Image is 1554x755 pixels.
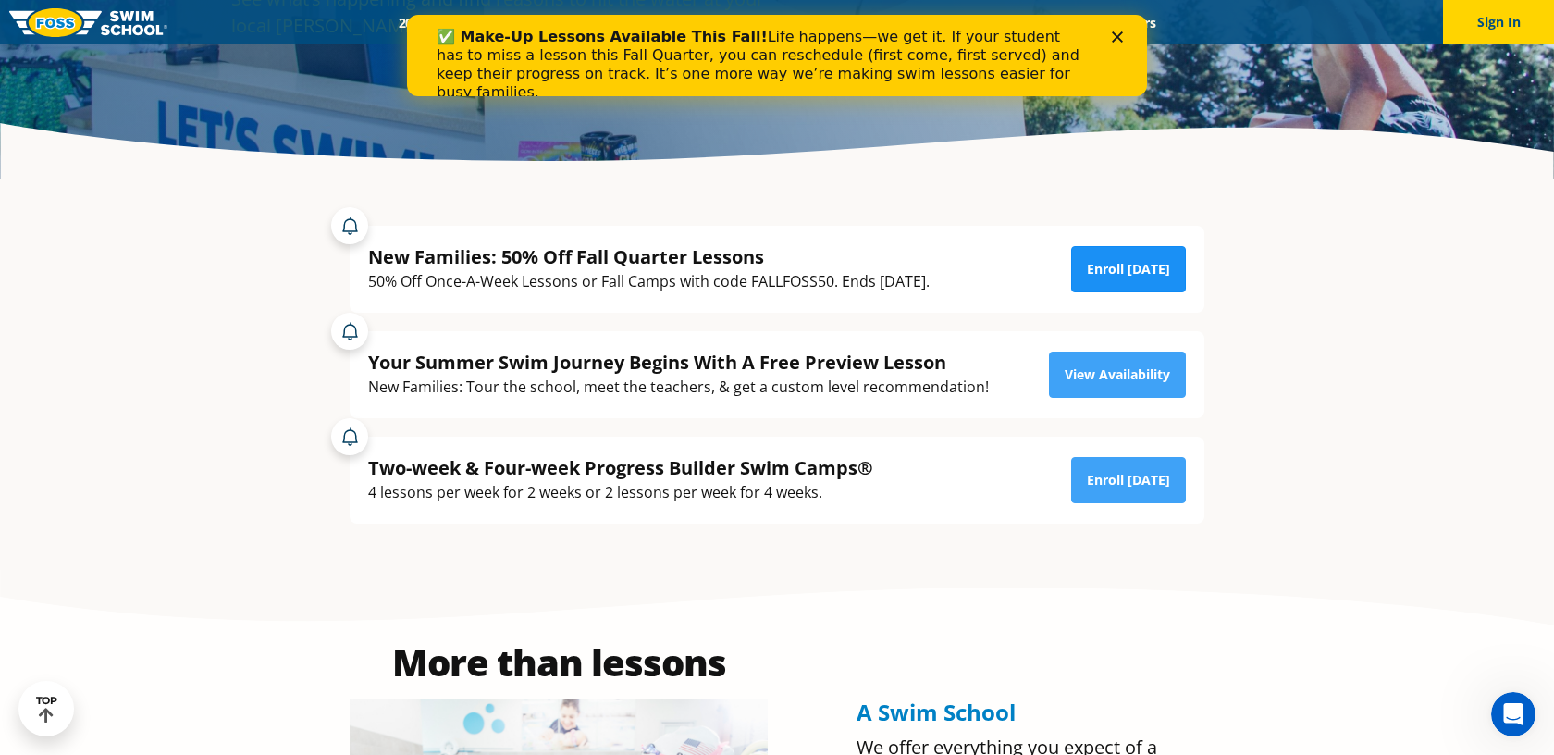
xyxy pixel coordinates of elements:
span: A Swim School [857,697,1016,727]
div: Your Summer Swim Journey Begins With A Free Preview Lesson [368,350,989,375]
div: 4 lessons per week for 2 weeks or 2 lessons per week for 4 weeks. [368,480,873,505]
a: About FOSS [738,14,842,31]
a: Swim Like [PERSON_NAME] [841,14,1037,31]
div: New Families: 50% Off Fall Quarter Lessons [368,244,930,269]
a: Schools [498,14,575,31]
img: FOSS Swim School Logo [9,8,167,37]
a: Blog [1037,14,1095,31]
a: View Availability [1049,352,1186,398]
iframe: Intercom live chat banner [407,15,1147,96]
a: Enroll [DATE] [1071,457,1186,503]
iframe: Intercom live chat [1491,692,1535,736]
a: 2025 Calendar [382,14,498,31]
div: Life happens—we get it. If your student has to miss a lesson this Fall Quarter, you can reschedul... [30,13,681,87]
div: TOP [36,695,57,724]
div: Two-week & Four-week Progress Builder Swim Camps® [368,455,873,480]
a: Careers [1095,14,1172,31]
a: Enroll [DATE] [1071,246,1186,292]
div: New Families: Tour the school, meet the teachers, & get a custom level recommendation! [368,375,989,400]
a: Swim Path® Program [575,14,737,31]
h2: More than lessons [350,644,768,681]
b: ✅ Make-Up Lessons Available This Fall! [30,13,361,31]
div: Close [705,17,723,28]
div: 50% Off Once-A-Week Lessons or Fall Camps with code FALLFOSS50. Ends [DATE]. [368,269,930,294]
